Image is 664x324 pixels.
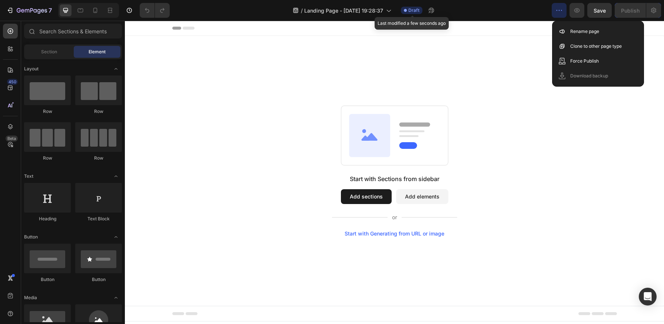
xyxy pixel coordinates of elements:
[75,108,122,115] div: Row
[24,108,71,115] div: Row
[24,294,37,301] span: Media
[615,3,646,18] button: Publish
[110,170,122,182] span: Toggle open
[75,155,122,161] div: Row
[24,216,71,222] div: Heading
[24,155,71,161] div: Row
[216,168,267,183] button: Add sections
[570,43,622,50] p: Clone to other page type
[304,7,383,14] span: Landing Page - [DATE] 19:28:37
[587,3,612,18] button: Save
[89,49,106,55] span: Element
[301,7,303,14] span: /
[24,173,33,180] span: Text
[225,154,315,163] div: Start with Sections from sidebar
[125,21,664,324] iframe: Design area
[24,66,39,72] span: Layout
[639,288,657,305] div: Open Intercom Messenger
[49,6,52,15] p: 7
[75,276,122,283] div: Button
[41,49,57,55] span: Section
[6,136,18,141] div: Beta
[594,7,606,14] span: Save
[3,3,55,18] button: 7
[75,216,122,222] div: Text Block
[570,28,599,35] p: Rename page
[271,168,323,183] button: Add elements
[408,7,419,14] span: Draft
[24,24,122,39] input: Search Sections & Elements
[110,231,122,243] span: Toggle open
[570,57,599,65] p: Force Publish
[621,7,640,14] div: Publish
[570,72,608,80] p: Download backup
[24,234,38,240] span: Button
[7,79,18,85] div: 450
[140,3,170,18] div: Undo/Redo
[110,63,122,75] span: Toggle open
[24,276,71,283] div: Button
[220,210,319,216] div: Start with Generating from URL or image
[110,292,122,304] span: Toggle open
